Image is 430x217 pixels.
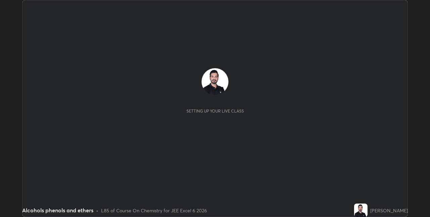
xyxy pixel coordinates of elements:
div: [PERSON_NAME] [370,207,408,214]
img: 4e1817fbb27c49faa6560c8ebe6e622e.jpg [354,204,368,217]
div: • [96,207,98,214]
div: L85 of Course On Chemistry for JEE Excel 6 2026 [101,207,207,214]
img: 4e1817fbb27c49faa6560c8ebe6e622e.jpg [202,68,228,95]
div: Alcohols phenols and ethers [22,206,93,214]
div: Setting up your live class [186,108,244,114]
